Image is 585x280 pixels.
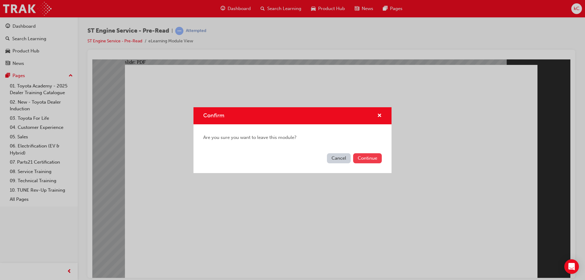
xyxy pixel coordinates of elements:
[203,112,224,119] span: Confirm
[327,153,351,163] button: Cancel
[564,259,579,274] div: Open Intercom Messenger
[353,153,382,163] button: Continue
[193,107,392,173] div: Confirm
[377,113,382,119] span: cross-icon
[193,124,392,151] div: Are you sure you want to leave this module?
[377,112,382,120] button: cross-icon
